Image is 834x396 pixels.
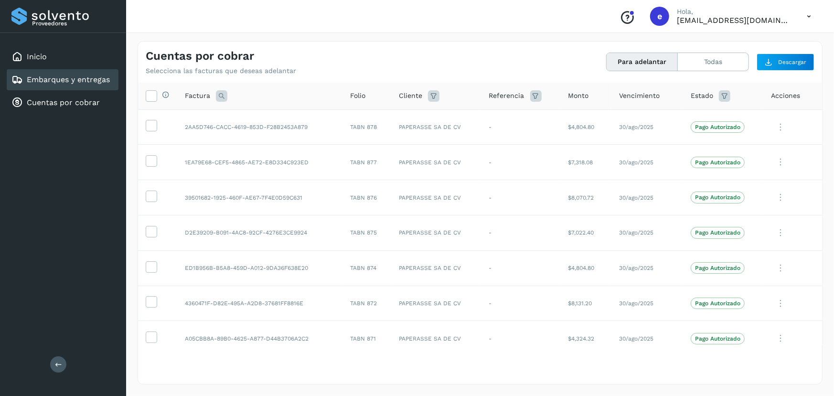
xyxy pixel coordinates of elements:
td: 30/ago/2025 [611,109,683,145]
span: Referencia [489,91,524,101]
td: PAPERASSE SA DE CV [391,250,481,286]
p: Proveedores [32,20,115,27]
td: D2E39209-B091-4AC8-92CF-4276E3CE9924 [177,215,342,250]
td: TABN 871 [342,321,391,356]
td: A05CBB8A-89B0-4625-A877-D44B3706A2C2 [177,321,342,356]
a: Inicio [27,52,47,61]
td: 1EA79E68-CEF5-4865-AE72-E8D334C923ED [177,145,342,180]
p: Pago Autorizado [695,124,740,130]
td: - [481,286,560,321]
td: 30/ago/2025 [611,215,683,250]
td: TABN 876 [342,180,391,215]
a: Cuentas por cobrar [27,98,100,107]
span: Vencimiento [619,91,660,101]
td: - [481,180,560,215]
td: PAPERASSE SA DE CV [391,286,481,321]
td: - [481,109,560,145]
p: Hola, [677,8,791,16]
p: Pago Autorizado [695,229,740,236]
td: 30/ago/2025 [611,250,683,286]
td: PAPERASSE SA DE CV [391,180,481,215]
td: $4,324.32 [560,321,611,356]
td: - [481,250,560,286]
td: TABN 877 [342,145,391,180]
td: PAPERASSE SA DE CV [391,215,481,250]
td: PAPERASSE SA DE CV [391,109,481,145]
td: $4,804.80 [560,109,611,145]
span: Factura [185,91,210,101]
td: 30/ago/2025 [611,286,683,321]
td: TABN 878 [342,109,391,145]
h4: Cuentas por cobrar [146,49,254,63]
p: Pago Autorizado [695,159,740,166]
p: Pago Autorizado [695,194,740,201]
td: $7,318.08 [560,145,611,180]
span: Acciones [771,91,801,101]
td: - [481,321,560,356]
td: $4,804.80 [560,250,611,286]
td: 30/ago/2025 [611,180,683,215]
p: Pago Autorizado [695,265,740,271]
td: 30/ago/2025 [611,321,683,356]
span: Cliente [399,91,422,101]
span: Monto [568,91,588,101]
td: 39501682-1925-460F-AE67-7F4E0D59C631 [177,180,342,215]
td: $8,131.20 [560,286,611,321]
span: Estado [691,91,713,101]
p: Selecciona las facturas que deseas adelantar [146,67,296,75]
td: TABN 872 [342,286,391,321]
td: PAPERASSE SA DE CV [391,321,481,356]
td: 4360471F-D82E-495A-A2D8-37681FF8816E [177,286,342,321]
td: TABN 874 [342,250,391,286]
div: Inicio [7,46,118,67]
p: ebenezer5009@gmail.com [677,16,791,25]
td: - [481,145,560,180]
button: Para adelantar [607,53,678,71]
td: PAPERASSE SA DE CV [391,145,481,180]
td: $8,070.72 [560,180,611,215]
button: Descargar [757,54,814,71]
p: Pago Autorizado [695,300,740,307]
td: TABN 875 [342,215,391,250]
a: Embarques y entregas [27,75,110,84]
p: Pago Autorizado [695,335,740,342]
td: 30/ago/2025 [611,145,683,180]
td: 2AA5D746-CACC-4619-853D-F28B2453A879 [177,109,342,145]
div: Cuentas por cobrar [7,92,118,113]
button: Todas [678,53,748,71]
div: Embarques y entregas [7,69,118,90]
td: - [481,215,560,250]
span: Folio [350,91,365,101]
td: $7,022.40 [560,215,611,250]
span: Descargar [778,58,806,66]
td: ED1B956B-B5A8-459D-A012-9DA36F638E20 [177,250,342,286]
